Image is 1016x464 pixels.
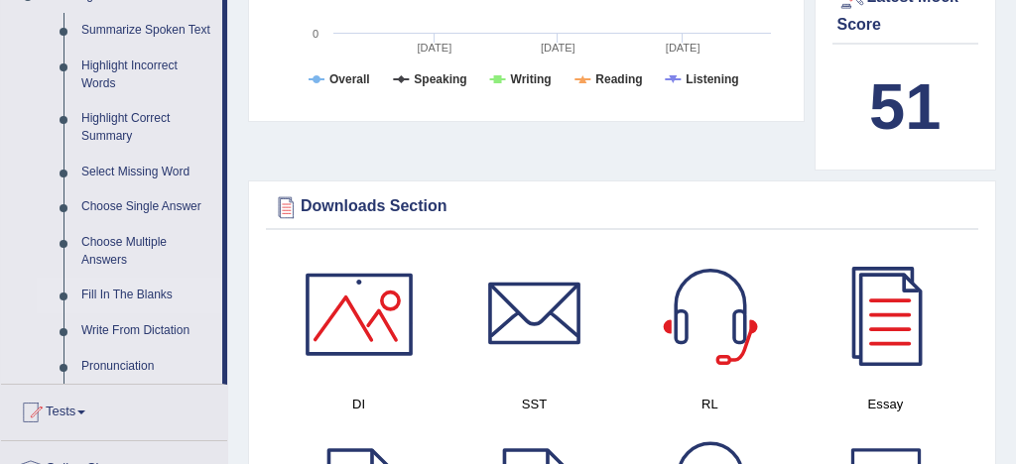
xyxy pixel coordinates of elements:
[511,72,552,86] tspan: Writing
[271,192,973,222] div: Downloads Section
[281,394,437,414] h4: DI
[686,72,738,86] tspan: Listening
[456,394,612,414] h4: SST
[666,42,700,54] tspan: [DATE]
[72,313,222,349] a: Write From Dictation
[418,42,452,54] tspan: [DATE]
[72,155,222,190] a: Select Missing Word
[72,101,222,154] a: Highlight Correct Summary
[808,394,963,414] h4: Essay
[72,349,222,385] a: Pronunciation
[329,72,370,86] tspan: Overall
[541,42,575,54] tspan: [DATE]
[1,385,227,434] a: Tests
[869,70,941,143] b: 51
[72,13,222,49] a: Summarize Spoken Text
[72,189,222,225] a: Choose Single Answer
[72,225,222,278] a: Choose Multiple Answers
[313,28,318,40] text: 0
[72,278,222,313] a: Fill In The Blanks
[595,72,642,86] tspan: Reading
[414,72,466,86] tspan: Speaking
[72,49,222,101] a: Highlight Incorrect Words
[632,394,788,414] h4: RL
